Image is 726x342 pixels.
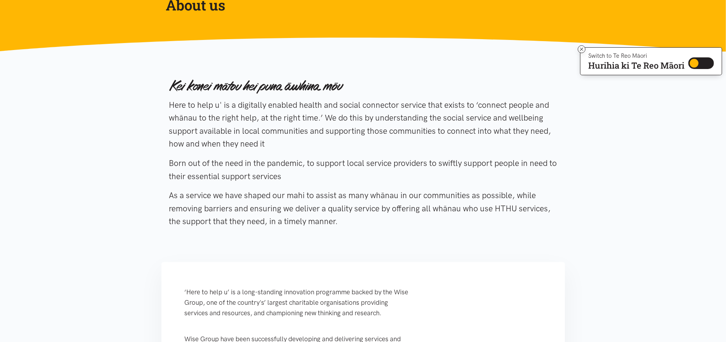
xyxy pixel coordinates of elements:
p: Here to help u' is a digitally enabled health and social connector service that exists to ‘connec... [169,98,557,150]
p: Born out of the need in the pandemic, to support local service providers to swiftly support peopl... [169,157,557,183]
p: Hurihia ki Te Reo Māori [588,62,684,69]
p: Switch to Te Reo Māori [588,54,684,58]
p: As a service we have shaped our mahi to assist as many whānau in our communities as possible, whi... [169,189,557,228]
p: ‘Here to help u’ is a long-standing innovation programme backed by the Wise Group, one of the cou... [185,287,412,319]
